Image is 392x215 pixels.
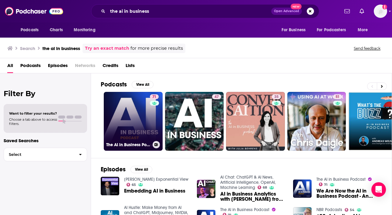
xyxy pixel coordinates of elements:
h2: Episodes [101,166,126,173]
span: Select [4,153,74,156]
span: Charts [50,26,63,34]
button: open menu [277,24,313,36]
a: 35 [226,92,285,151]
span: New [291,4,302,9]
a: The AI in Business Podcast [316,177,366,182]
span: We Are Now the AI in Business Podcast - An Update From [PERSON_NAME] [316,188,382,199]
a: Lists [126,61,135,73]
a: 47 [165,92,224,151]
img: User Profile [374,5,387,18]
img: AI in Business Analytics with Jim Rowan from Deloitte [197,180,215,198]
button: Send feedback [352,46,382,51]
span: 71 [152,94,156,100]
div: Search podcasts, credits, & more... [91,4,319,18]
input: Search podcasts, credits, & more... [108,6,271,16]
span: 47 [215,94,219,100]
a: 54 [345,208,355,212]
span: for more precise results [130,45,183,52]
span: 68 [263,186,267,189]
a: Episodes [48,61,68,73]
button: open menu [353,24,376,36]
span: Logged in as Marketing09 [374,5,387,18]
span: 54 [350,209,354,211]
h2: Podcasts [101,81,127,88]
a: 51 [333,94,342,99]
span: For Podcasters [317,26,346,34]
span: More [358,26,368,34]
a: The AI in Business Podcast [220,207,269,212]
span: For Business [282,26,306,34]
button: open menu [313,24,355,36]
h3: Search [20,45,35,51]
span: 65 [132,183,136,186]
a: Show notifications dropdown [342,6,352,16]
a: Charts [46,24,66,36]
span: Want to filter your results? [9,111,57,116]
a: Embedding AI in Business [124,188,185,193]
a: 51 [287,92,346,151]
span: 71 [324,183,327,186]
button: Show profile menu [374,5,387,18]
img: Embedding AI in Business [101,177,119,195]
h3: the ai in business [42,45,80,51]
a: 71The AI in Business Podcast [104,92,163,151]
a: 68 [258,186,267,189]
button: Select [4,148,87,161]
img: Podchaser - Follow, Share and Rate Podcasts [5,5,63,17]
button: View All [132,81,154,88]
a: AI in Business Analytics with Jim Rowan from Deloitte [220,191,286,202]
a: EpisodesView All [101,166,152,173]
span: Monitoring [74,26,95,34]
a: Credits [103,61,118,73]
h2: Filter By [4,89,87,98]
span: Choose a tab above to access filters. [9,117,57,126]
a: 71 [150,94,159,99]
h3: The AI in Business Podcast [106,142,150,147]
a: Try an exact match [85,45,129,52]
button: open menu [16,24,46,36]
span: 35 [274,94,279,100]
a: NBR Podcasts [316,207,342,212]
a: Azeem Azhar's Exponential View [124,177,188,182]
span: Networks [75,61,95,73]
a: Podcasts [20,61,41,73]
span: Open Advanced [274,10,299,13]
a: PodcastsView All [101,81,154,88]
a: 47 [212,94,221,99]
a: 65 [127,183,136,186]
a: Show notifications dropdown [357,6,367,16]
span: Podcasts [21,26,39,34]
svg: Add a profile image [382,5,387,9]
div: Open Intercom Messenger [371,182,386,197]
a: 35 [272,94,281,99]
a: AI Chat: ChatGPT & AI News, Artificial Intelligence, OpenAI, Machine Learning [220,175,276,190]
span: AI in Business Analytics with [PERSON_NAME] from Deloitte [220,191,286,202]
button: open menu [69,24,103,36]
button: View All [130,166,152,173]
button: Open AdvancedNew [271,8,302,15]
a: We Are Now the AI in Business Podcast - An Update From Dan [316,188,382,199]
a: All [7,61,13,73]
p: Saved Searches [4,138,87,143]
a: 71 [319,183,328,186]
span: 51 [336,94,340,100]
img: We Are Now the AI in Business Podcast - An Update From Dan [293,180,312,198]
